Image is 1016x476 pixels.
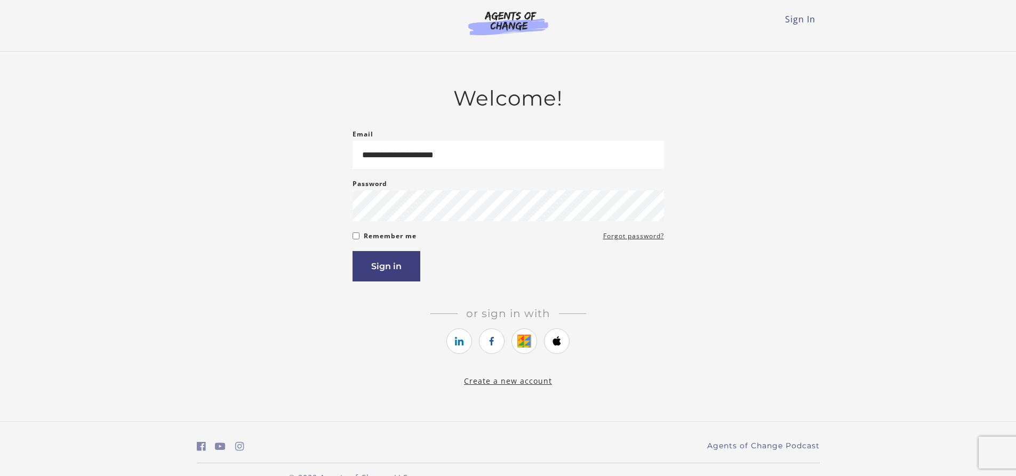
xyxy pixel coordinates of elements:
[464,376,552,386] a: Create a new account
[479,328,505,354] a: https://courses.thinkific.com/users/auth/facebook?ss%5Breferral%5D=&ss%5Buser_return_to%5D=&ss%5B...
[197,439,206,454] a: https://www.facebook.com/groups/aswbtestprep (Open in a new window)
[544,328,570,354] a: https://courses.thinkific.com/users/auth/apple?ss%5Breferral%5D=&ss%5Buser_return_to%5D=&ss%5Bvis...
[511,328,537,354] a: https://courses.thinkific.com/users/auth/google?ss%5Breferral%5D=&ss%5Buser_return_to%5D=&ss%5Bvi...
[353,178,387,190] label: Password
[215,439,226,454] a: https://www.youtube.com/c/AgentsofChangeTestPrepbyMeaganMitchell (Open in a new window)
[215,441,226,451] i: https://www.youtube.com/c/AgentsofChangeTestPrepbyMeaganMitchell (Open in a new window)
[446,328,472,354] a: https://courses.thinkific.com/users/auth/linkedin?ss%5Breferral%5D=&ss%5Buser_return_to%5D=&ss%5B...
[458,307,559,320] span: Or sign in with
[235,439,244,454] a: https://www.instagram.com/agentsofchangeprep/ (Open in a new window)
[603,230,664,243] a: Forgot password?
[785,13,815,25] a: Sign In
[457,11,559,35] img: Agents of Change Logo
[707,440,820,451] a: Agents of Change Podcast
[235,441,244,451] i: https://www.instagram.com/agentsofchangeprep/ (Open in a new window)
[197,441,206,451] i: https://www.facebook.com/groups/aswbtestprep (Open in a new window)
[353,128,373,141] label: Email
[353,86,664,111] h2: Welcome!
[364,230,417,243] label: Remember me
[353,251,420,281] button: Sign in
